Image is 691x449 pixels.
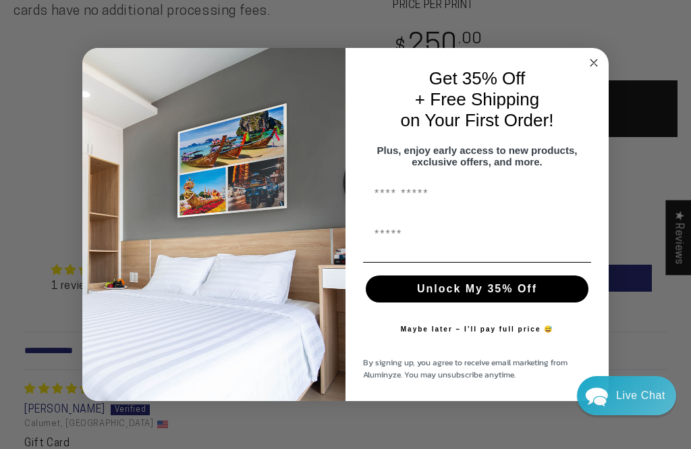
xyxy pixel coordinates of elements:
[577,376,676,415] div: Chat widget toggle
[366,275,588,302] button: Unlock My 35% Off
[415,89,539,109] span: + Free Shipping
[586,55,602,71] button: Close dialog
[394,316,561,343] button: Maybe later – I’ll pay full price 😅
[82,48,345,402] img: 728e4f65-7e6c-44e2-b7d1-0292a396982f.jpeg
[429,68,526,88] span: Get 35% Off
[616,376,665,415] div: Contact Us Directly
[401,110,554,130] span: on Your First Order!
[363,356,568,381] span: By signing up, you agree to receive email marketing from Aluminyze. You may unsubscribe anytime.
[377,144,578,167] span: Plus, enjoy early access to new products, exclusive offers, and more.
